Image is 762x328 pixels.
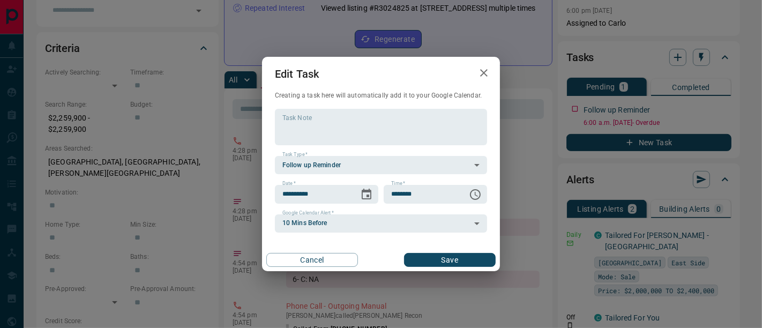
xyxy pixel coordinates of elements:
label: Google Calendar Alert [282,210,334,217]
button: Choose time, selected time is 6:00 AM [465,184,486,205]
button: Choose date, selected date is Oct 16, 2025 [356,184,377,205]
p: Creating a task here will automatically add it to your Google Calendar. [275,91,487,100]
label: Time [391,180,405,187]
button: Save [404,253,496,267]
div: 10 Mins Before [275,214,487,233]
div: Follow up Reminder [275,156,487,174]
h2: Edit Task [262,57,332,91]
label: Date [282,180,296,187]
label: Task Type [282,151,308,158]
button: Cancel [266,253,358,267]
